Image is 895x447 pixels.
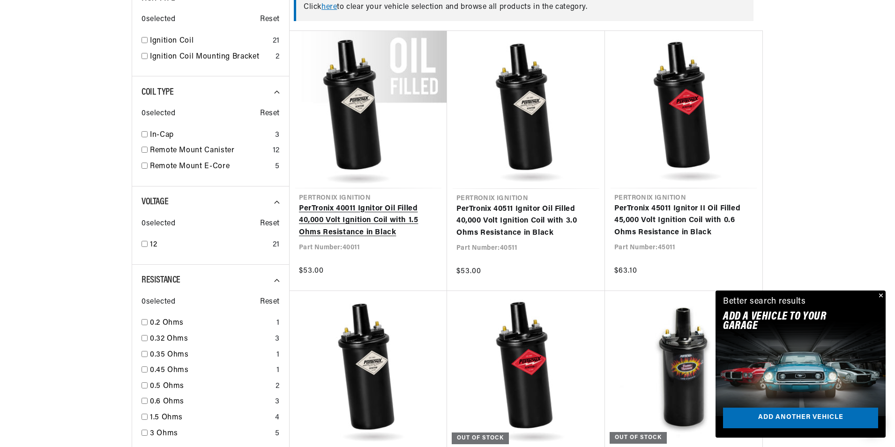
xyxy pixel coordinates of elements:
[150,161,271,173] a: Remote Mount E-Core
[273,145,280,157] div: 12
[150,396,271,408] a: 0.6 Ohms
[275,161,280,173] div: 5
[150,35,269,47] a: Ignition Coil
[142,108,175,120] span: 0 selected
[150,428,271,440] a: 3 Ohms
[276,380,280,393] div: 2
[142,14,175,26] span: 0 selected
[142,296,175,308] span: 0 selected
[299,203,438,239] a: PerTronix 40011 Ignitor Oil Filled 40,000 Volt Ignition Coil with 1.5 Ohms Resistance in Black
[150,317,273,329] a: 0.2 Ohms
[723,408,878,429] a: Add another vehicle
[723,295,806,309] div: Better search results
[142,218,175,230] span: 0 selected
[142,88,173,97] span: Coil Type
[150,349,273,361] a: 0.35 Ohms
[275,396,280,408] div: 3
[273,35,280,47] div: 21
[260,14,280,26] span: Reset
[150,380,272,393] a: 0.5 Ohms
[276,317,280,329] div: 1
[275,412,280,424] div: 4
[276,51,280,63] div: 2
[260,108,280,120] span: Reset
[150,51,272,63] a: Ignition Coil Mounting Bracket
[150,333,271,345] a: 0.32 Ohms
[150,145,269,157] a: Remote Mount Canister
[321,3,337,11] a: here
[276,349,280,361] div: 1
[456,203,596,239] a: PerTronix 40511 Ignitor Oil Filled 40,000 Volt Ignition Coil with 3.0 Ohms Resistance in Black
[260,296,280,308] span: Reset
[142,197,168,207] span: Voltage
[142,276,180,285] span: Resistance
[150,365,273,377] a: 0.45 Ohms
[260,218,280,230] span: Reset
[275,129,280,142] div: 3
[275,428,280,440] div: 5
[150,129,271,142] a: In-Cap
[275,333,280,345] div: 3
[874,291,886,302] button: Close
[723,312,855,331] h2: Add A VEHICLE to your garage
[614,203,753,239] a: PerTronix 45011 Ignitor II Oil Filled 45,000 Volt Ignition Coil with 0.6 Ohms Resistance in Black
[276,365,280,377] div: 1
[150,239,269,251] a: 12
[273,239,280,251] div: 21
[150,412,271,424] a: 1.5 Ohms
